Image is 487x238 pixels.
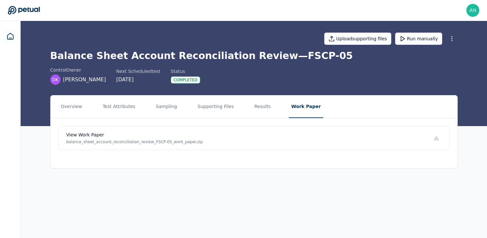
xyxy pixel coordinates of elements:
[3,29,18,44] a: Dashboard
[289,95,323,118] button: Work Paper
[51,95,457,118] nav: Tabs
[58,95,85,118] button: Overview
[324,33,391,45] button: Uploadsupporting files
[8,6,40,15] a: Go to Dashboard
[52,76,59,83] span: DK
[100,95,138,118] button: Test Attributes
[195,95,236,118] button: Supporting Files
[171,76,200,84] div: Completed
[63,76,106,84] span: [PERSON_NAME]
[116,76,160,84] div: [DATE]
[50,67,106,73] div: control Owner
[431,133,442,143] div: Download balance_sheet_account_reconciliation_review_FSCP-05_work_paper.zip
[66,139,203,144] p: balance_sheet_account_reconciliation_review_FSCP-05_work_paper.zip
[66,132,203,138] h4: View work paper
[171,68,200,74] div: Status
[466,4,479,17] img: andrew.meyers@reddit.com
[446,33,458,45] button: More Options
[50,50,458,62] h1: Balance Sheet Account Reconciliation Review — FSCP-05
[252,95,273,118] button: Results
[116,68,160,74] div: Next Scheduled test
[395,33,442,45] button: Run manually
[153,95,180,118] button: Sampling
